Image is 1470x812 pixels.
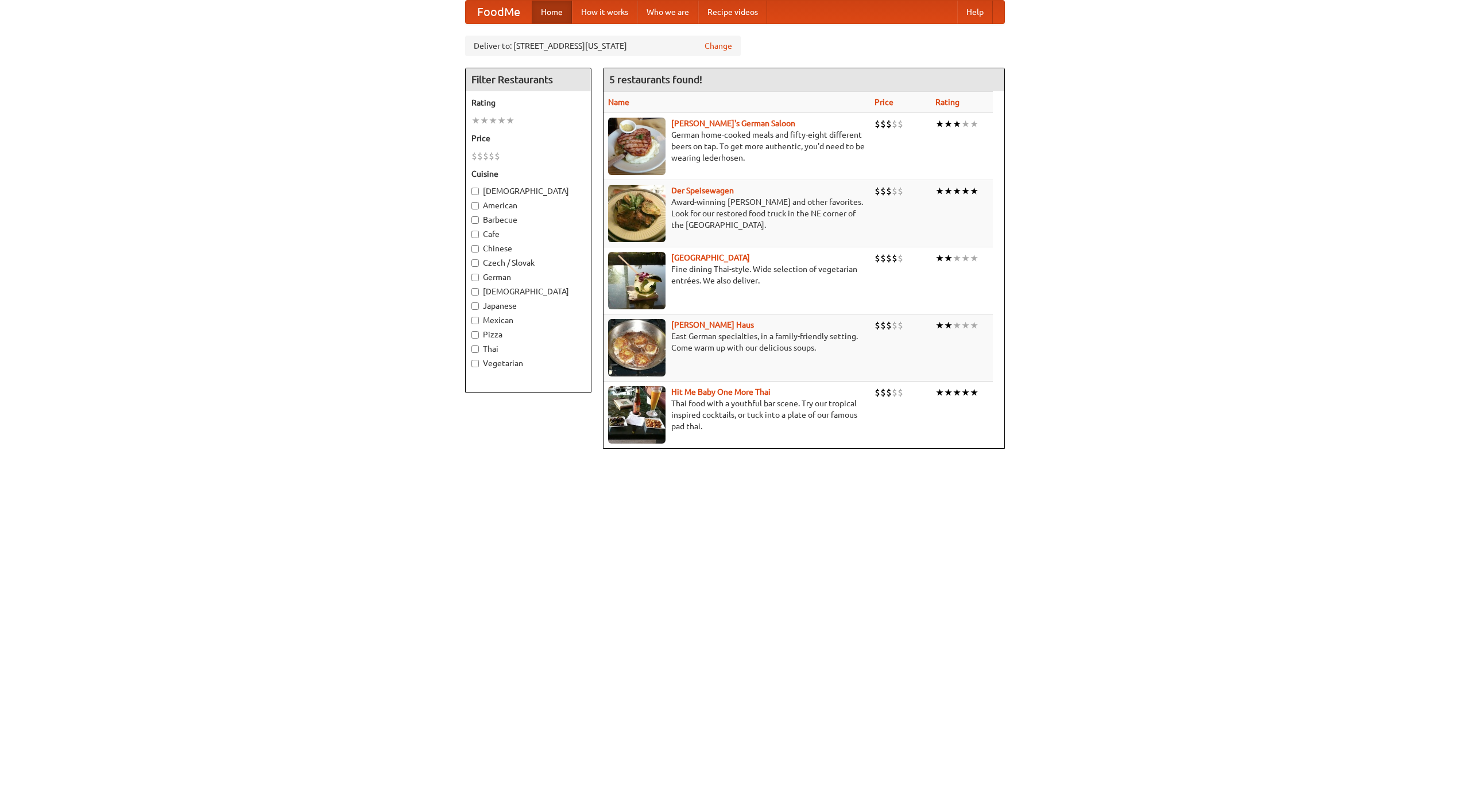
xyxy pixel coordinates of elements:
a: Der Speisewagen [671,186,734,195]
li: ★ [935,386,944,399]
label: Pizza [471,329,585,340]
li: $ [875,319,880,332]
a: Home [532,1,572,24]
a: Help [957,1,993,24]
li: $ [880,118,886,130]
li: ★ [953,386,961,399]
li: ★ [506,114,514,127]
h5: Rating [471,97,585,108]
li: $ [880,185,886,197]
h5: Cuisine [471,168,585,180]
li: ★ [944,386,953,399]
li: $ [886,319,892,332]
li: $ [898,319,903,332]
input: Barbecue [471,216,479,224]
li: $ [892,252,898,265]
a: Name [608,98,629,107]
li: $ [471,150,477,162]
label: Barbecue [471,214,585,226]
li: ★ [970,185,978,197]
li: ★ [953,252,961,265]
li: ★ [944,118,953,130]
label: Mexican [471,314,585,326]
li: ★ [953,118,961,130]
a: Rating [935,98,960,107]
li: $ [489,150,494,162]
label: American [471,200,585,211]
input: Pizza [471,331,479,339]
input: [DEMOGRAPHIC_DATA] [471,288,479,296]
div: Deliver to: [STREET_ADDRESS][US_STATE] [465,36,741,56]
li: ★ [953,185,961,197]
li: $ [880,319,886,332]
b: [PERSON_NAME] Haus [671,320,754,329]
li: $ [892,185,898,197]
a: Hit Me Baby One More Thai [671,387,771,397]
li: ★ [944,185,953,197]
li: $ [886,185,892,197]
li: $ [898,386,903,399]
li: ★ [935,252,944,265]
li: ★ [961,185,970,197]
li: ★ [961,319,970,332]
p: Thai food with a youthful bar scene. Try our tropical inspired cocktails, or tuck into a plate of... [608,398,865,432]
li: $ [886,386,892,399]
label: German [471,271,585,283]
label: Cafe [471,228,585,240]
li: ★ [480,114,489,127]
b: [GEOGRAPHIC_DATA] [671,253,750,262]
li: $ [875,386,880,399]
a: How it works [572,1,637,24]
a: Recipe videos [698,1,767,24]
a: FoodMe [466,1,532,24]
h4: Filter Restaurants [466,68,591,91]
li: ★ [935,319,944,332]
li: $ [886,118,892,130]
li: $ [875,185,880,197]
li: $ [875,118,880,130]
li: $ [880,252,886,265]
label: Thai [471,343,585,355]
p: Award-winning [PERSON_NAME] and other favorites. Look for our restored food truck in the NE corne... [608,196,865,231]
li: $ [477,150,483,162]
li: ★ [935,185,944,197]
img: esthers.jpg [608,118,666,175]
img: kohlhaus.jpg [608,319,666,376]
li: ★ [970,118,978,130]
input: Cafe [471,231,479,238]
li: $ [892,386,898,399]
li: $ [886,252,892,265]
label: [DEMOGRAPHIC_DATA] [471,286,585,297]
li: $ [898,252,903,265]
input: Czech / Slovak [471,259,479,267]
input: [DEMOGRAPHIC_DATA] [471,188,479,195]
input: Thai [471,345,479,353]
p: Fine dining Thai-style. Wide selection of vegetarian entrées. We also deliver. [608,263,865,286]
img: speisewagen.jpg [608,185,666,242]
p: East German specialties, in a family-friendly setting. Come warm up with our delicious soups. [608,331,865,353]
li: ★ [471,114,480,127]
li: ★ [970,252,978,265]
img: satay.jpg [608,252,666,309]
a: Who we are [637,1,698,24]
input: Mexican [471,317,479,324]
li: $ [880,386,886,399]
li: $ [892,319,898,332]
input: American [471,202,479,209]
li: ★ [497,114,506,127]
p: German home-cooked meals and fifty-eight different beers on tap. To get more authentic, you'd nee... [608,129,865,164]
li: ★ [944,252,953,265]
a: Price [875,98,893,107]
li: ★ [489,114,497,127]
li: $ [494,150,500,162]
label: Czech / Slovak [471,257,585,269]
label: [DEMOGRAPHIC_DATA] [471,185,585,197]
label: Vegetarian [471,358,585,369]
li: $ [898,185,903,197]
li: ★ [961,252,970,265]
li: ★ [970,386,978,399]
input: Chinese [471,245,479,252]
label: Chinese [471,243,585,254]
